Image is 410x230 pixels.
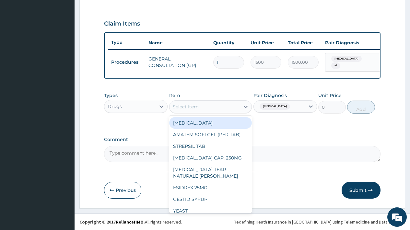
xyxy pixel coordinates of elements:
span: [MEDICAL_DATA] [331,56,362,62]
img: d_794563401_company_1708531726252_794563401 [12,32,26,49]
div: Minimize live chat window [106,3,122,19]
label: Comment [104,137,381,142]
div: STREPSIL TAB [169,140,252,152]
h3: Claim Items [104,20,140,27]
td: Procedures [108,56,145,68]
button: Add [347,101,375,114]
div: [MEDICAL_DATA] CAP. 250MG [169,152,252,164]
td: GENERAL CONSULTATION (GP) [145,52,210,72]
span: [MEDICAL_DATA] [260,103,290,110]
th: Pair Diagnosis [322,36,393,49]
div: [MEDICAL_DATA] [169,117,252,129]
th: Quantity [210,36,247,49]
a: RelianceHMO [116,219,144,225]
button: Previous [104,182,141,199]
span: + 1 [331,62,340,69]
th: Total Price [285,36,322,49]
div: Chat with us now [34,36,109,45]
label: Item [169,92,180,99]
th: Type [108,37,145,49]
div: GESTID SYRUP [169,193,252,205]
div: ESIDREX 25MG [169,182,252,193]
th: Unit Price [247,36,285,49]
span: We're online! [38,72,89,137]
strong: Copyright © 2017 . [79,219,145,225]
th: Name [145,36,210,49]
label: Pair Diagnosis [253,92,287,99]
button: Submit [342,182,381,199]
div: Select Item [173,104,199,110]
div: [MEDICAL_DATA] TEAR NATURALE [PERSON_NAME] [169,164,252,182]
textarea: Type your message and hit 'Enter' [3,158,123,180]
div: YEAST [169,205,252,217]
footer: All rights reserved. [75,214,410,230]
div: Redefining Heath Insurance in [GEOGRAPHIC_DATA] using Telemedicine and Data Science! [234,219,405,225]
label: Unit Price [318,92,342,99]
label: Types [104,93,118,98]
div: AMATEM SOFTGEL (PER TAB) [169,129,252,140]
div: Drugs [108,103,122,110]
